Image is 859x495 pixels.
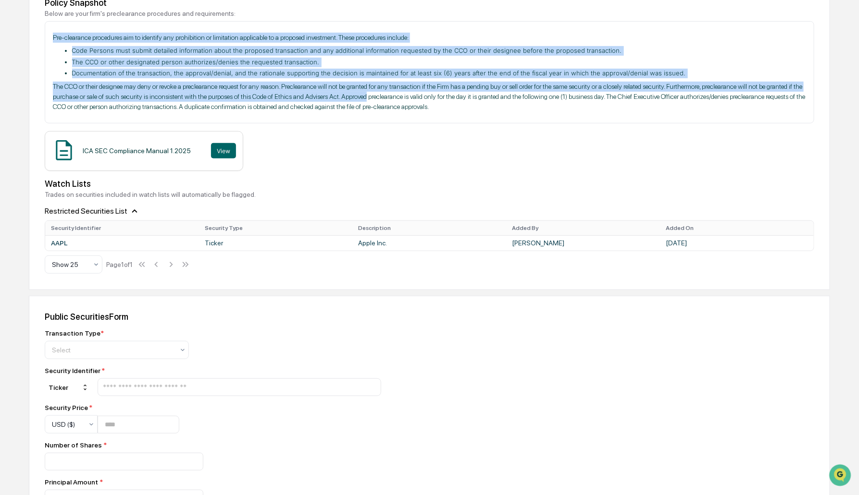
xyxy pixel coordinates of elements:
p: The CCO or their designee may deny or revoke a preclearance request for any reason. Preclearance ... [53,82,806,112]
div: Start new chat [33,73,158,83]
div: Security Price [45,404,179,411]
div: ICA SEC Compliance Manual 1.2025 [83,147,191,155]
div: 🖐️ [10,121,17,129]
li: Code Persons must submit detailed information about the proposed transaction and any additional i... [72,46,807,56]
button: Start new chat [163,76,175,87]
div: Restricted Securities List [45,198,814,217]
div: Number of Shares [45,441,381,449]
div: We're available if you need us! [33,83,122,90]
img: Document Icon [52,138,76,162]
p: How can we help? [10,20,175,35]
div: Security Identifier [45,367,381,374]
div: AAPL [51,239,193,247]
div: Watch Lists [45,179,814,189]
th: Security Type [199,221,353,235]
div: Page 1 of 1 [106,261,133,268]
a: 🖐️Preclearance [6,117,66,134]
td: Apple Inc. [353,235,507,251]
td: Ticker [199,235,353,251]
td: [PERSON_NAME] [506,235,660,251]
div: Trades on securities included in watch lists will automatically be flagged. [45,191,814,198]
a: 🗄️Attestations [66,117,123,134]
li: Documentation of the transaction, the approval/denial, and the rationale supporting the decision ... [72,69,807,78]
span: Data Lookup [19,139,61,148]
li: The CCO or other designated person authorizes/denies the requested transaction. [72,58,807,67]
div: Below are your firm's preclearance procedures and requirements: [45,10,814,17]
a: Powered byPylon [68,162,116,169]
th: Security Identifier [45,221,199,235]
div: Ticker [45,380,93,395]
div: 🗄️ [70,121,77,129]
p: Pre-clearance procedures aim to identify any prohibition or limitation applicable to a proposed i... [53,33,806,43]
span: Preclearance [19,121,62,130]
a: 🔎Data Lookup [6,135,64,152]
button: View [211,143,236,158]
span: Pylon [96,162,116,169]
th: Added On [660,221,814,235]
div: Principal Amount [45,478,381,486]
div: Public Securities Form [45,312,814,322]
td: [DATE] [660,235,814,251]
th: Added By [506,221,660,235]
img: 1746055101610-c473b297-6a78-478c-a979-82029cc54cd1 [10,73,27,90]
span: Attestations [79,121,119,130]
div: 🔎 [10,140,17,147]
iframe: Open customer support [828,463,854,489]
th: Description [353,221,507,235]
div: Transaction Type [45,329,104,337]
